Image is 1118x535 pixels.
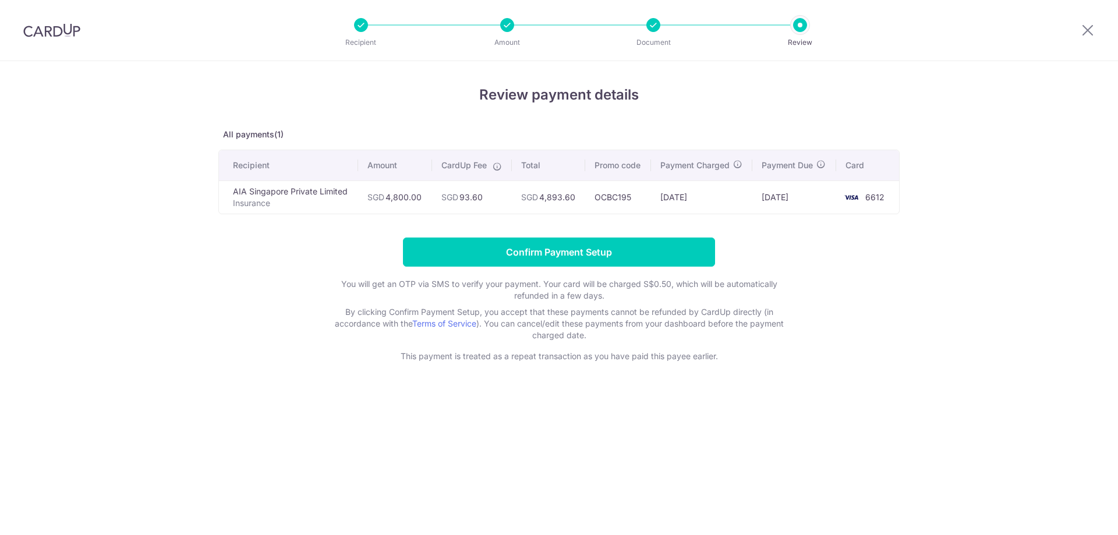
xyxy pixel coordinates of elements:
[441,192,458,202] span: SGD
[836,150,899,180] th: Card
[464,37,550,48] p: Amount
[326,350,792,362] p: This payment is treated as a repeat transaction as you have paid this payee earlier.
[233,197,349,209] p: Insurance
[840,190,863,204] img: <span class="translation_missing" title="translation missing: en.account_steps.new_confirm_form.b...
[23,23,80,37] img: CardUp
[403,238,715,267] input: Confirm Payment Setup
[762,160,813,171] span: Payment Due
[757,37,843,48] p: Review
[585,180,650,214] td: OCBC195
[358,180,431,214] td: 4,800.00
[412,318,476,328] a: Terms of Service
[660,160,730,171] span: Payment Charged
[610,37,696,48] p: Document
[367,192,384,202] span: SGD
[326,306,792,341] p: By clicking Confirm Payment Setup, you accept that these payments cannot be refunded by CardUp di...
[219,180,358,214] td: AIA Singapore Private Limited
[318,37,404,48] p: Recipient
[326,278,792,302] p: You will get an OTP via SMS to verify your payment. Your card will be charged S$0.50, which will ...
[865,192,885,202] span: 6612
[585,150,650,180] th: Promo code
[441,160,487,171] span: CardUp Fee
[512,180,585,214] td: 4,893.60
[432,180,512,214] td: 93.60
[512,150,585,180] th: Total
[651,180,753,214] td: [DATE]
[219,150,358,180] th: Recipient
[752,180,836,214] td: [DATE]
[218,129,900,140] p: All payments(1)
[358,150,431,180] th: Amount
[521,192,538,202] span: SGD
[218,84,900,105] h4: Review payment details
